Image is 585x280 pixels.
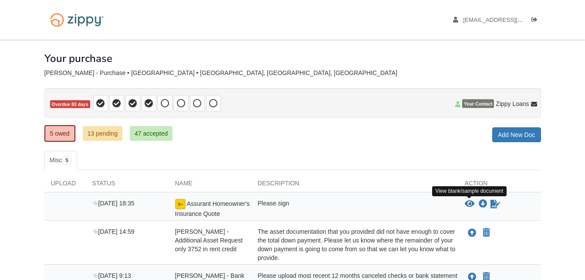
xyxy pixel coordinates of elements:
a: edit profile [453,17,563,25]
span: [DATE] 9:13 [92,272,131,279]
a: Misc [44,151,77,170]
div: Action [458,179,541,192]
span: [DATE] 14:59 [92,228,135,235]
span: shantemvanpelt@gmail.com [463,17,563,23]
div: Description [251,179,458,192]
a: Log out [531,17,541,25]
span: Overdue 83 days [50,100,90,109]
a: 47 accepted [130,126,172,141]
span: Your Contact [462,99,494,108]
span: Assurant Homeowner's Insurance Quote [175,200,250,217]
div: Upload [44,179,86,192]
button: Upload Shante Vanpelt - Additional Asset Request only 3752 in rent credit [467,227,477,239]
a: 5 owed [44,125,75,142]
img: Logo [44,9,109,31]
img: Ready for you to esign [175,199,186,209]
a: Add New Doc [492,127,541,142]
span: 5 [62,156,72,165]
div: [PERSON_NAME] - Purchase • [GEOGRAPHIC_DATA] • [GEOGRAPHIC_DATA], [GEOGRAPHIC_DATA], [GEOGRAPHIC_... [44,69,541,77]
button: Declare Shante Vanpelt - Additional Asset Request only 3752 in rent credit not applicable [482,228,491,238]
button: View Assurant Homeowner's Insurance Quote [465,200,474,208]
h1: Your purchase [44,53,112,64]
span: Zippy Loans [496,99,529,108]
span: [DATE] 18:35 [92,200,135,207]
a: Sign Form [490,199,501,209]
div: The asset documentation that you provided did not have enough to cover the total down payment. Pl... [251,227,458,262]
div: Please sign [251,199,458,218]
span: [PERSON_NAME] - Additional Asset Request only 3752 in rent credit [175,228,243,253]
a: 13 pending [83,126,122,141]
div: Status [86,179,169,192]
a: Download Assurant Homeowner's Insurance Quote [479,201,487,208]
div: Name [169,179,251,192]
div: View blank/sample document [432,186,507,196]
